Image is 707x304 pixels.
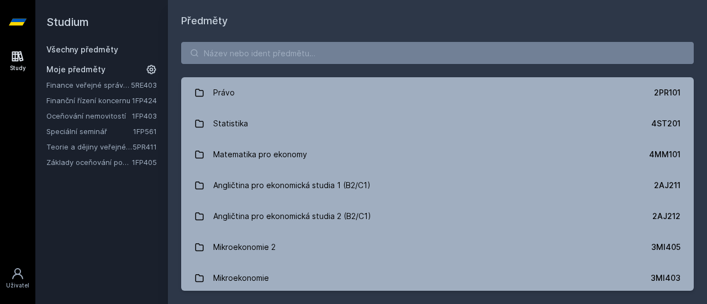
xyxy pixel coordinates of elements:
[181,232,694,263] a: Mikroekonomie 2 3MI405
[6,281,29,290] div: Uživatel
[213,205,371,227] div: Angličtina pro ekonomická studia 2 (B2/C1)
[46,95,132,106] a: Finanční řízení koncernu
[181,13,694,29] h1: Předměty
[181,170,694,201] a: Angličtina pro ekonomická studia 1 (B2/C1) 2AJ211
[46,110,132,121] a: Oceňování nemovitostí
[213,143,307,166] div: Matematika pro ekonomy
[46,79,131,90] a: Finance veřejné správy a veřejného sektoru
[131,81,157,89] a: 5RE403
[213,267,269,289] div: Mikroekonomie
[46,157,132,168] a: Základy oceňování podniku
[213,113,248,135] div: Statistika
[652,211,680,222] div: 2AJ212
[2,44,33,78] a: Study
[132,158,157,167] a: 1FP405
[46,141,133,152] a: Teorie a dějiny veřejné správy
[181,42,694,64] input: Název nebo ident předmětu…
[181,201,694,232] a: Angličtina pro ekonomická studia 2 (B2/C1) 2AJ212
[2,262,33,295] a: Uživatel
[132,96,157,105] a: 1FP424
[46,126,133,137] a: Speciální seminář
[181,263,694,294] a: Mikroekonomie 3MI403
[654,180,680,191] div: 2AJ211
[651,118,680,129] div: 4ST201
[181,139,694,170] a: Matematika pro ekonomy 4MM101
[213,236,276,258] div: Mikroekonomie 2
[651,273,680,284] div: 3MI403
[181,77,694,108] a: Právo 2PR101
[649,149,680,160] div: 4MM101
[213,174,371,196] div: Angličtina pro ekonomická studia 1 (B2/C1)
[133,142,157,151] a: 5PR411
[213,82,235,104] div: Právo
[132,111,157,120] a: 1FP403
[181,108,694,139] a: Statistika 4ST201
[654,87,680,98] div: 2PR101
[651,242,680,253] div: 3MI405
[133,127,157,136] a: 1FP561
[10,64,26,72] div: Study
[46,64,105,75] span: Moje předměty
[46,45,118,54] a: Všechny předměty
